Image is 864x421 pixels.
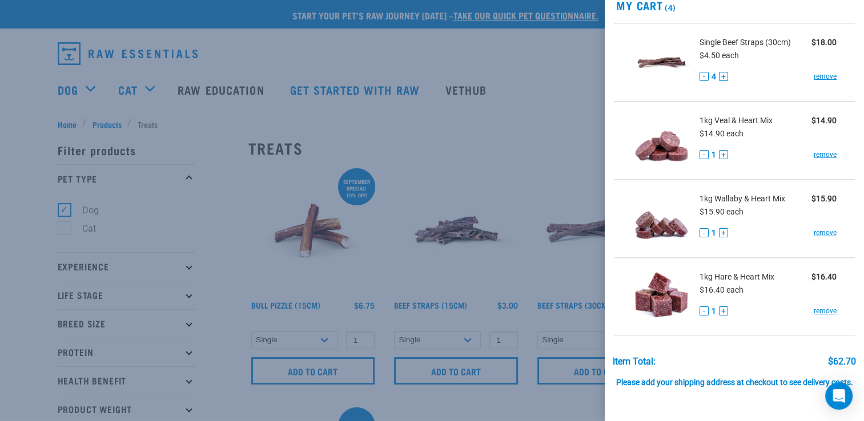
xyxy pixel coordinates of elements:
div: $62.70 [828,357,856,367]
span: 4 [712,71,716,83]
button: - [700,72,709,81]
span: 1 [712,305,716,317]
strong: $15.90 [811,194,837,203]
span: $14.90 each [700,129,744,138]
div: Item Total: [613,357,656,367]
a: remove [814,71,837,82]
a: remove [814,149,837,160]
img: Beef Straps (30cm) [632,33,691,92]
button: + [719,228,728,237]
button: + [719,72,728,81]
button: + [719,306,728,315]
span: 1 [712,149,716,161]
span: $16.40 each [700,285,744,294]
button: - [700,306,709,315]
a: remove [814,306,837,316]
img: Veal & Heart Mix [632,111,691,170]
strong: $18.00 [811,38,837,47]
span: $15.90 each [700,207,744,216]
span: Single Beef Straps (30cm) [700,37,791,48]
button: - [700,150,709,159]
img: Hare & Heart Mix [632,268,691,326]
button: - [700,228,709,237]
span: 1 [712,227,716,239]
span: (4) [663,5,676,9]
span: 1kg Hare & Heart Mix [700,271,774,283]
span: 1kg Wallaby & Heart Mix [700,193,785,205]
div: Please add your shipping address at checkout to see delivery costs. [613,367,857,387]
div: Open Intercom Messenger [825,382,853,410]
span: 1kg Veal & Heart Mix [700,115,773,127]
span: $4.50 each [700,51,739,60]
button: + [719,150,728,159]
strong: $14.90 [811,116,837,125]
strong: $16.40 [811,272,837,281]
a: remove [814,228,837,238]
img: Wallaby & Heart Mix [632,189,691,248]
